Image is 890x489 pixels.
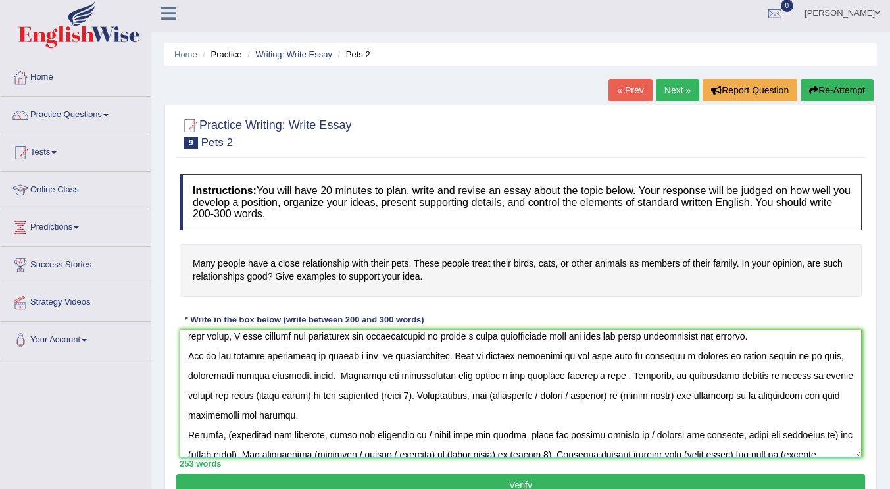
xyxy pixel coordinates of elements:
button: Report Question [703,79,797,101]
small: Pets 2 [201,136,233,149]
a: Writing: Write Essay [255,49,332,59]
h4: Many people have a close relationship with their pets. These people treat their birds, cats, or o... [180,244,862,297]
li: Pets 2 [335,48,370,61]
button: Re-Attempt [801,79,874,101]
a: Practice Questions [1,97,151,130]
a: Home [174,49,197,59]
a: Online Class [1,172,151,205]
a: Strategy Videos [1,284,151,317]
a: Next » [656,79,699,101]
div: * Write in the box below (write between 200 and 300 words) [180,313,429,326]
h2: Practice Writing: Write Essay [180,116,351,149]
a: Tests [1,134,151,167]
span: 9 [184,137,198,149]
div: 253 words [180,457,862,470]
a: Predictions [1,209,151,242]
a: Your Account [1,322,151,355]
a: Success Stories [1,247,151,280]
b: Instructions: [193,185,257,196]
a: « Prev [608,79,652,101]
li: Practice [199,48,241,61]
a: Home [1,59,151,92]
h4: You will have 20 minutes to plan, write and revise an essay about the topic below. Your response ... [180,174,862,230]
